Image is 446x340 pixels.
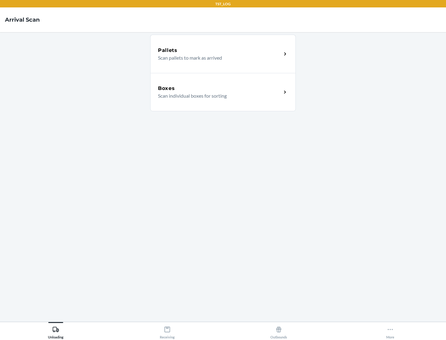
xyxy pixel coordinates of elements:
a: PalletsScan pallets to mark as arrived [150,35,296,73]
div: More [386,324,394,339]
div: Outbounds [270,324,287,339]
button: Receiving [111,322,223,339]
h5: Boxes [158,85,175,92]
p: Scan individual boxes for sorting [158,92,277,100]
div: Receiving [160,324,175,339]
button: Outbounds [223,322,334,339]
h4: Arrival Scan [5,16,40,24]
p: TST_LOG [215,1,231,7]
p: Scan pallets to mark as arrived [158,54,277,62]
div: Unloading [48,324,63,339]
button: More [334,322,446,339]
h5: Pallets [158,47,177,54]
a: BoxesScan individual boxes for sorting [150,73,296,111]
